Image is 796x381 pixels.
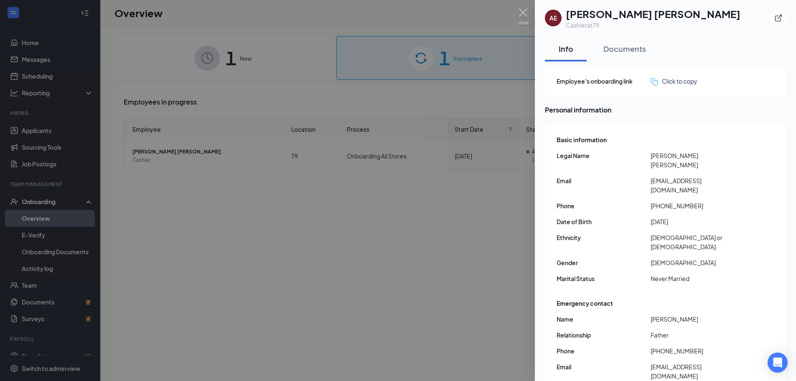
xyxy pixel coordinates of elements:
button: ExternalLink [771,10,786,26]
span: [DATE] [651,217,745,226]
span: Email [557,176,651,185]
img: click-to-copy.71757273a98fde459dfc.svg [651,78,658,85]
div: Open Intercom Messenger [768,353,788,373]
button: Click to copy [651,77,697,86]
span: Date of Birth [557,217,651,226]
span: Phone [557,201,651,210]
span: Phone [557,346,651,355]
span: Ethnicity [557,233,651,242]
span: Never Married [651,274,745,283]
span: Email [557,362,651,371]
span: [PERSON_NAME] [651,315,745,324]
span: Personal information [545,105,786,115]
span: Name [557,315,651,324]
div: Info [553,43,578,54]
span: Gender [557,258,651,267]
span: Legal Name [557,151,651,160]
span: [DEMOGRAPHIC_DATA] [651,258,745,267]
div: AE [549,14,557,22]
div: Cashier at 79 [566,21,740,29]
svg: ExternalLink [774,14,783,22]
span: [PHONE_NUMBER] [651,201,745,210]
span: [EMAIL_ADDRESS][DOMAIN_NAME] [651,176,745,194]
span: [DEMOGRAPHIC_DATA] or [DEMOGRAPHIC_DATA] [651,233,745,251]
span: [PHONE_NUMBER] [651,346,745,355]
div: Documents [603,43,646,54]
span: Father [651,330,745,340]
span: Basic information [557,135,607,144]
span: Marital Status [557,274,651,283]
span: [EMAIL_ADDRESS][DOMAIN_NAME] [651,362,745,381]
span: Employee's onboarding link [557,77,651,86]
span: [PERSON_NAME] [PERSON_NAME] [651,151,745,169]
span: Emergency contact [557,299,613,308]
span: Relationship [557,330,651,340]
h1: [PERSON_NAME] [PERSON_NAME] [566,7,740,21]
